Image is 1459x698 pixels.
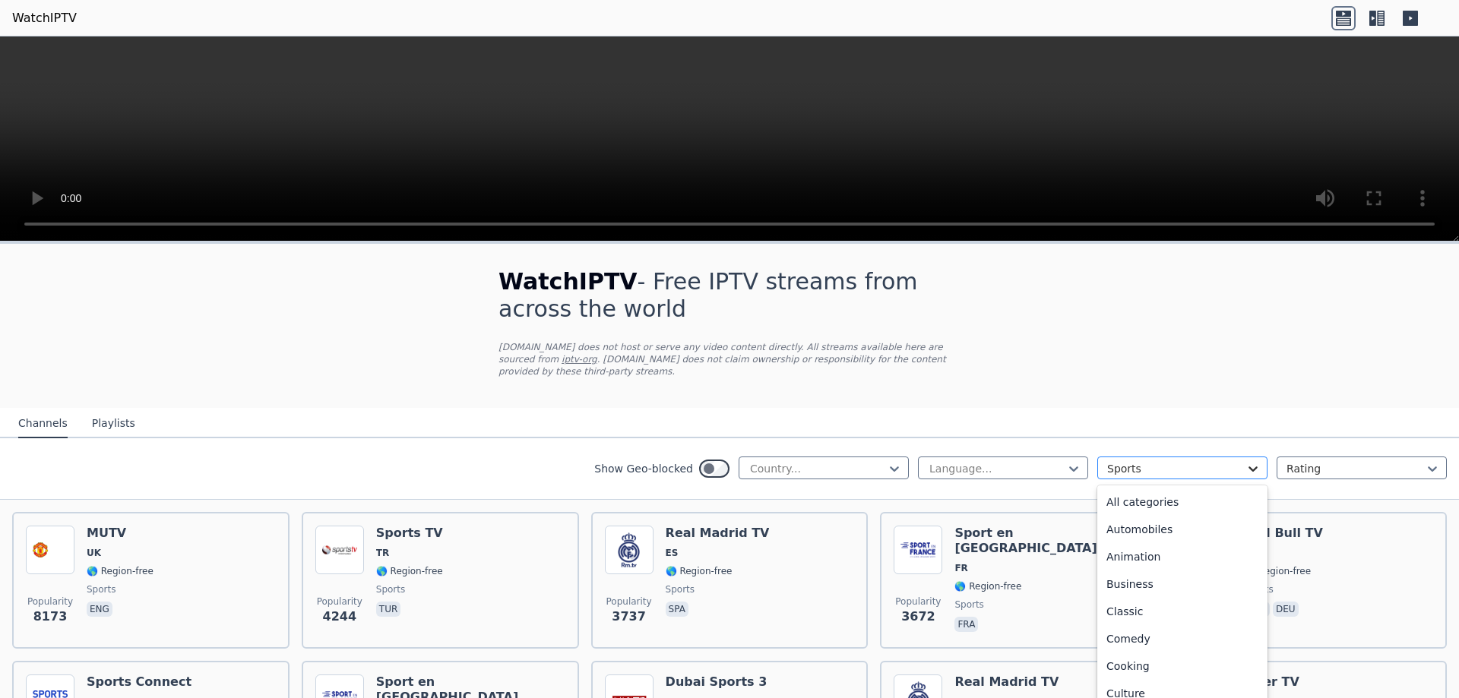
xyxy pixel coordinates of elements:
[954,526,1144,556] h6: Sport en [GEOGRAPHIC_DATA]
[12,9,77,27] a: WatchIPTV
[376,526,443,541] h6: Sports TV
[498,268,638,295] span: WatchIPTV
[376,602,400,617] p: tur
[666,583,695,595] span: sports
[562,354,597,365] a: iptv-org
[895,595,941,608] span: Popularity
[27,595,73,608] span: Popularity
[376,547,389,559] span: TR
[376,583,405,595] span: sports
[1097,570,1268,598] div: Business
[323,608,357,626] span: 4244
[666,547,679,559] span: ES
[92,409,135,438] button: Playlists
[1097,598,1268,625] div: Classic
[954,674,1059,690] h6: Real Madrid TV
[1097,625,1268,652] div: Comedy
[1244,674,1311,690] h6: Inter TV
[612,608,646,626] span: 3737
[606,595,652,608] span: Popularity
[1244,526,1323,541] h6: Red Bull TV
[954,617,978,632] p: fra
[666,674,767,690] h6: Dubai Sports 3
[605,526,654,574] img: Real Madrid TV
[26,526,74,574] img: MUTV
[1244,565,1311,577] span: 🌎 Region-free
[18,409,68,438] button: Channels
[87,526,153,541] h6: MUTV
[1273,602,1299,617] p: deu
[1097,488,1268,516] div: All categories
[87,583,116,595] span: sports
[87,565,153,577] span: 🌎 Region-free
[317,595,362,608] span: Popularity
[901,608,935,626] span: 3672
[498,268,961,323] h1: - Free IPTV streams from across the world
[954,580,1021,592] span: 🌎 Region-free
[87,547,101,559] span: UK
[894,526,942,574] img: Sport en France
[1097,543,1268,570] div: Animation
[1097,652,1268,680] div: Cooking
[666,602,688,617] p: spa
[87,602,112,617] p: eng
[666,526,770,541] h6: Real Madrid TV
[594,461,693,476] label: Show Geo-blocked
[87,674,191,690] h6: Sports Connect
[954,599,983,611] span: sports
[1097,516,1268,543] div: Automobiles
[33,608,68,626] span: 8173
[315,526,364,574] img: Sports TV
[954,562,967,574] span: FR
[498,341,961,377] p: [DOMAIN_NAME] does not host or serve any video content directly. All streams available here are s...
[666,565,733,577] span: 🌎 Region-free
[376,565,443,577] span: 🌎 Region-free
